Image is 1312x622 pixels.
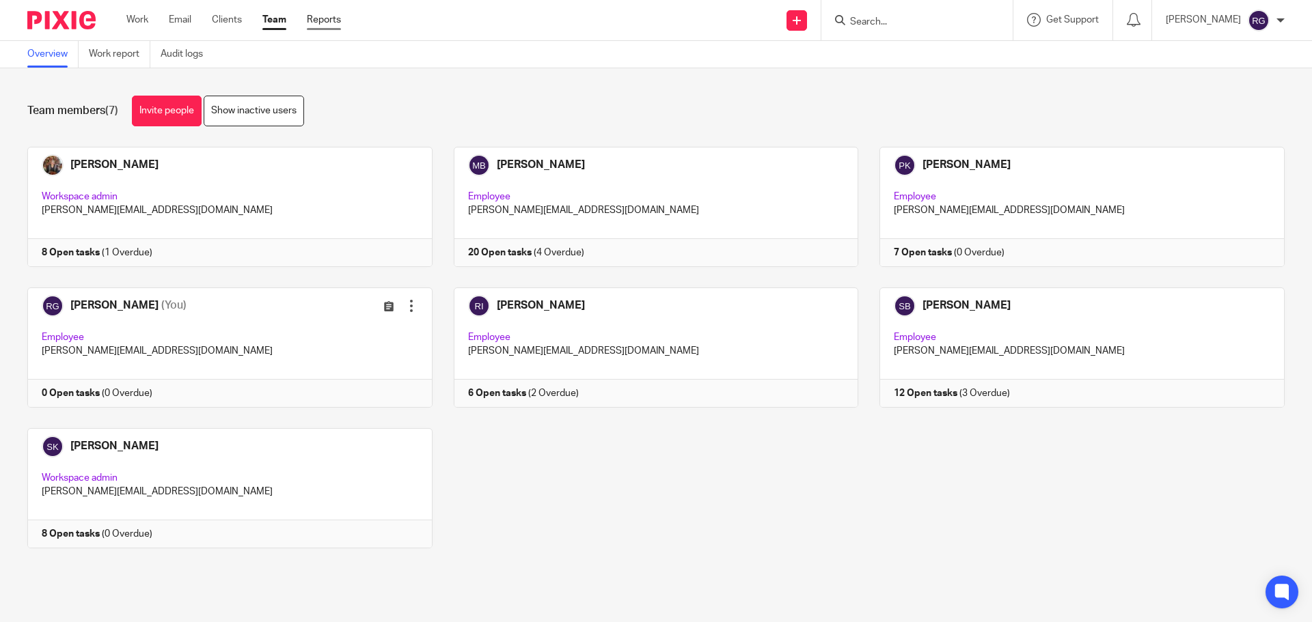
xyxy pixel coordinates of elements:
span: Get Support [1046,15,1099,25]
a: Reports [307,13,341,27]
p: [PERSON_NAME] [1166,13,1241,27]
a: Overview [27,41,79,68]
img: svg%3E [1248,10,1270,31]
input: Search [849,16,972,29]
a: Work [126,13,148,27]
a: Show inactive users [204,96,304,126]
span: (7) [105,105,118,116]
a: Work report [89,41,150,68]
a: Email [169,13,191,27]
a: Clients [212,13,242,27]
a: Invite people [132,96,202,126]
a: Audit logs [161,41,213,68]
a: Team [262,13,286,27]
h1: Team members [27,104,118,118]
img: Pixie [27,11,96,29]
